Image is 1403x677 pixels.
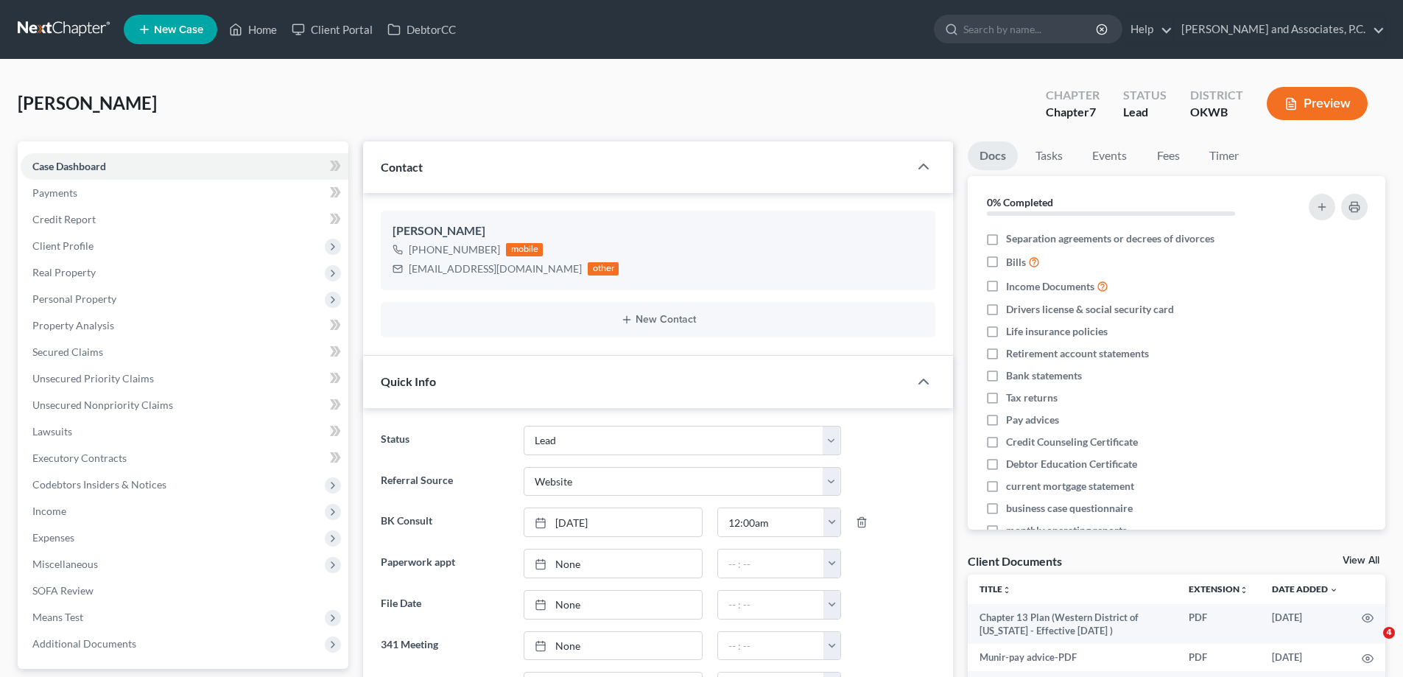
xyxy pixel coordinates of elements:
span: Real Property [32,266,96,278]
button: New Contact [393,314,924,326]
a: Secured Claims [21,339,348,365]
a: [DATE] [524,508,702,536]
div: Chapter [1046,87,1100,104]
a: DebtorCC [380,16,463,43]
span: Credit Report [32,213,96,225]
div: Chapter [1046,104,1100,121]
span: Bills [1006,255,1026,270]
a: Property Analysis [21,312,348,339]
a: Credit Report [21,206,348,233]
td: [DATE] [1260,604,1350,645]
strong: 0% Completed [987,196,1053,208]
span: Personal Property [32,292,116,305]
a: Docs [968,141,1018,170]
span: Lawsuits [32,425,72,438]
label: Paperwork appt [373,549,516,578]
a: Executory Contracts [21,445,348,471]
span: Unsecured Nonpriority Claims [32,399,173,411]
span: Property Analysis [32,319,114,332]
span: Executory Contracts [32,452,127,464]
a: Client Portal [284,16,380,43]
div: District [1190,87,1243,104]
a: View All [1343,555,1379,566]
button: Preview [1267,87,1368,120]
span: business case questionnaire [1006,501,1133,516]
i: unfold_more [1240,586,1248,594]
span: Expenses [32,531,74,544]
span: Bank statements [1006,368,1082,383]
span: current mortgage statement [1006,479,1134,494]
iframe: Intercom live chat [1353,627,1388,662]
span: Secured Claims [32,345,103,358]
a: [PERSON_NAME] and Associates, P.C. [1174,16,1385,43]
div: other [588,262,619,276]
a: Case Dashboard [21,153,348,180]
input: Search by name... [963,15,1098,43]
span: New Case [154,24,203,35]
a: Titleunfold_more [980,583,1011,594]
label: Status [373,426,516,455]
span: Tax returns [1006,390,1058,405]
span: Drivers license & social security card [1006,302,1174,317]
span: Client Profile [32,239,94,252]
div: [EMAIL_ADDRESS][DOMAIN_NAME] [409,262,582,276]
a: None [524,591,702,619]
i: unfold_more [1002,586,1011,594]
a: Timer [1198,141,1251,170]
td: Munir-pay advice-PDF [968,644,1177,670]
a: None [524,632,702,660]
a: Extensionunfold_more [1189,583,1248,594]
span: Retirement account statements [1006,346,1149,361]
td: Chapter 13 Plan (Western District of [US_STATE] - Effective [DATE] ) [968,604,1177,645]
a: Unsecured Priority Claims [21,365,348,392]
div: [PERSON_NAME] [393,222,924,240]
span: Separation agreements or decrees of divorces [1006,231,1214,246]
label: Referral Source [373,467,516,497]
input: -- : -- [718,550,824,578]
span: monthly operating reports [1006,523,1127,538]
label: File Date [373,590,516,620]
a: SOFA Review [21,578,348,604]
div: OKWB [1190,104,1243,121]
a: Home [222,16,284,43]
span: Income [32,505,66,517]
label: BK Consult [373,508,516,537]
i: expand_more [1329,586,1338,594]
span: Codebtors Insiders & Notices [32,478,166,491]
div: mobile [506,243,543,256]
span: Quick Info [381,374,436,388]
span: Miscellaneous [32,558,98,570]
label: 341 Meeting [373,631,516,661]
a: Lawsuits [21,418,348,445]
span: Pay advices [1006,413,1059,427]
a: None [524,550,702,578]
a: Unsecured Nonpriority Claims [21,392,348,418]
span: [PERSON_NAME] [18,92,157,113]
a: Fees [1144,141,1192,170]
div: Client Documents [968,553,1062,569]
span: Contact [381,160,423,174]
span: Income Documents [1006,279,1094,294]
span: Additional Documents [32,637,136,650]
span: Case Dashboard [32,160,106,172]
input: -- : -- [718,508,824,536]
a: Date Added expand_more [1272,583,1338,594]
span: 4 [1383,627,1395,639]
span: Life insurance policies [1006,324,1108,339]
a: Events [1080,141,1139,170]
div: Status [1123,87,1167,104]
span: Credit Counseling Certificate [1006,435,1138,449]
a: Payments [21,180,348,206]
span: Debtor Education Certificate [1006,457,1137,471]
input: -- : -- [718,632,824,660]
a: Tasks [1024,141,1075,170]
span: SOFA Review [32,584,94,597]
div: [PHONE_NUMBER] [409,242,500,257]
td: PDF [1177,604,1260,645]
span: Means Test [32,611,83,623]
a: Help [1123,16,1172,43]
div: Lead [1123,104,1167,121]
td: PDF [1177,644,1260,670]
span: Payments [32,186,77,199]
span: Unsecured Priority Claims [32,372,154,385]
